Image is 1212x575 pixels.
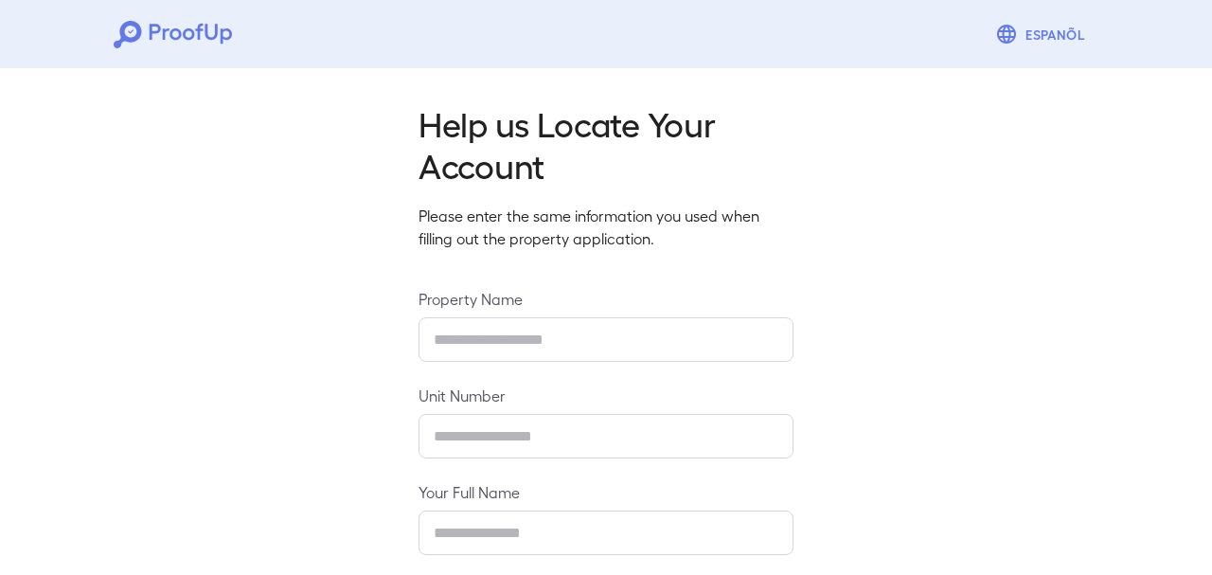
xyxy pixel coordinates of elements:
[419,102,793,186] h2: Help us Locate Your Account
[419,205,793,250] p: Please enter the same information you used when filling out the property application.
[419,481,793,503] label: Your Full Name
[419,385,793,406] label: Unit Number
[419,288,793,310] label: Property Name
[988,15,1098,53] button: Espanõl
